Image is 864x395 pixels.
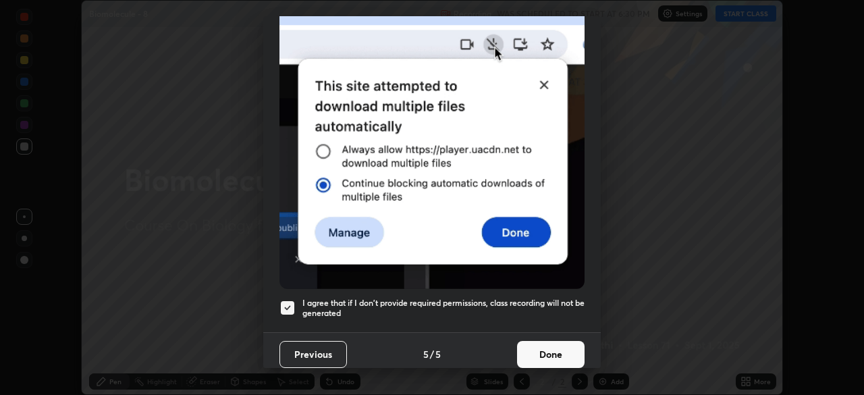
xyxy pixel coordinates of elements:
[423,347,429,361] h4: 5
[279,341,347,368] button: Previous
[302,298,585,319] h5: I agree that if I don't provide required permissions, class recording will not be generated
[517,341,585,368] button: Done
[430,347,434,361] h4: /
[435,347,441,361] h4: 5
